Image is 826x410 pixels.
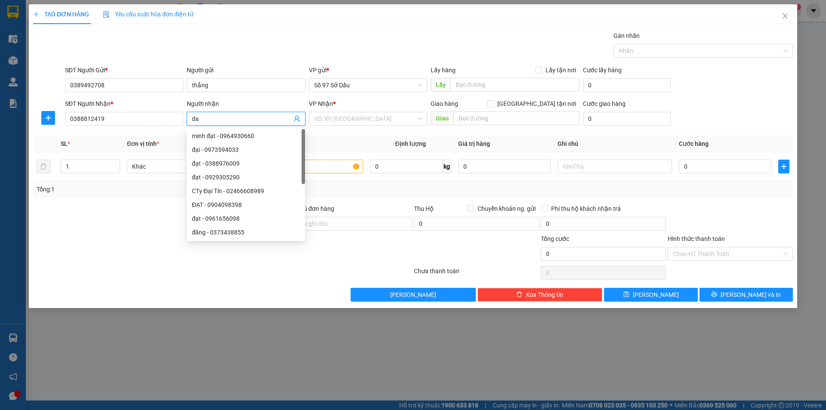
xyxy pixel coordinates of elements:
[583,67,622,74] label: Cước lấy hàng
[443,160,451,173] span: kg
[633,290,679,299] span: [PERSON_NAME]
[187,184,305,198] div: CTy Đại Tín - 02466608989
[127,140,159,147] span: Đơn vị tính
[61,140,68,147] span: SL
[187,157,305,170] div: đạt - 0388976009
[779,163,789,170] span: plus
[132,160,236,173] span: Khác
[287,217,412,231] input: Ghi chú đơn hàng
[33,11,39,17] span: plus
[248,160,363,173] input: VD: Bàn, Ghế
[583,112,671,126] input: Cước giao hàng
[192,228,300,237] div: đăng - 0373438855
[103,11,194,18] span: Yêu cầu xuất hóa đơn điện tử
[679,140,709,147] span: Cước hàng
[700,288,793,302] button: printer[PERSON_NAME] và In
[65,99,183,108] div: SĐT Người Nhận
[431,100,458,107] span: Giao hàng
[187,198,305,212] div: ĐẠT - 0904098398
[187,225,305,239] div: đăng - 0373438855
[41,111,55,125] button: plus
[192,159,300,168] div: đạt - 0388976009
[541,235,569,242] span: Tổng cước
[778,160,789,173] button: plus
[458,160,551,173] input: 0
[390,290,436,299] span: [PERSON_NAME]
[721,290,781,299] span: [PERSON_NAME] và In
[187,65,305,75] div: Người gửi
[431,111,453,125] span: Giao
[192,186,300,196] div: CTy Đại Tín - 02466608989
[458,140,490,147] span: Giá trị hàng
[773,4,797,28] button: Close
[414,205,434,212] span: Thu Hộ
[554,136,675,152] th: Ghi chú
[187,212,305,225] div: đạt - 0961656098
[395,140,426,147] span: Định lượng
[192,145,300,154] div: đại - 0973594033
[309,65,427,75] div: VP gửi
[583,78,671,92] input: Cước lấy hàng
[450,78,579,92] input: Dọc đường
[192,131,300,141] div: minh đạt - 0964930660
[431,67,456,74] span: Lấy hàng
[516,291,522,298] span: delete
[494,99,579,108] span: [GEOGRAPHIC_DATA] tận nơi
[558,160,672,173] input: Ghi Chú
[287,205,334,212] label: Ghi chú đơn hàng
[351,288,476,302] button: [PERSON_NAME]
[782,12,789,19] span: close
[192,214,300,223] div: đạt - 0961656098
[542,65,579,75] span: Lấy tận nơi
[478,288,603,302] button: deleteXóa Thông tin
[187,143,305,157] div: đại - 0973594033
[65,65,183,75] div: SĐT Người Gửi
[293,115,300,122] span: user-add
[526,290,563,299] span: Xóa Thông tin
[453,111,579,125] input: Dọc đường
[474,204,539,213] span: Chuyển khoản ng. gửi
[187,170,305,184] div: đạt - 0929305290
[192,200,300,210] div: ĐẠT - 0904098398
[413,266,540,281] div: Chưa thanh toán
[604,288,697,302] button: save[PERSON_NAME]
[187,129,305,143] div: minh đạt - 0964930660
[314,79,422,92] span: Số 97 Sở Dầu
[33,11,89,18] span: TẠO ĐƠN HÀNG
[431,78,450,92] span: Lấy
[623,291,629,298] span: save
[42,114,55,121] span: plus
[37,185,319,194] div: Tổng: 1
[548,204,624,213] span: Phí thu hộ khách nhận trả
[711,291,717,298] span: printer
[192,173,300,182] div: đạt - 0929305290
[583,100,626,107] label: Cước giao hàng
[309,100,333,107] span: VP Nhận
[103,11,110,18] img: icon
[37,160,50,173] button: delete
[668,235,725,242] label: Hình thức thanh toán
[187,99,305,108] div: Người nhận
[613,32,640,39] label: Gán nhãn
